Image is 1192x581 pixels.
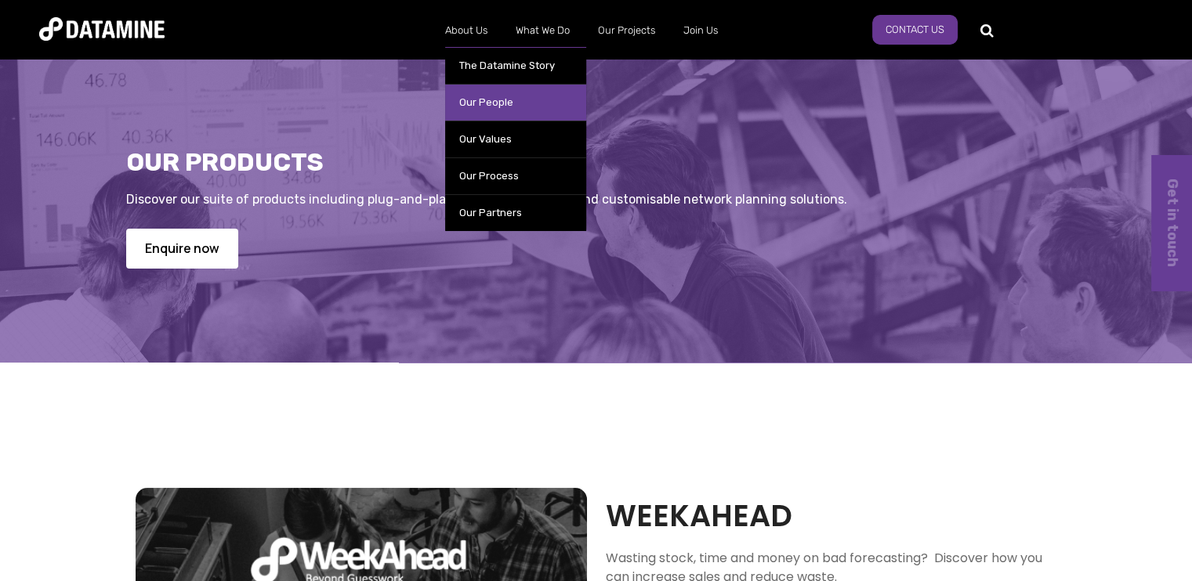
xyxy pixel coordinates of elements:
a: About Us [431,10,502,51]
a: What We Do [502,10,584,51]
a: The Datamine Story [445,47,586,84]
a: Our Projects [584,10,669,51]
h2: Weekahead [606,495,1057,536]
p: Discover our suite of products including plug-and-play AI forecasting tools and customisable netw... [126,189,1067,210]
a: Join Us [669,10,732,51]
img: Datamine [39,17,165,41]
a: Our Partners [445,194,586,231]
h1: Our products [126,149,1067,177]
a: Our Process [445,157,586,194]
a: Our Values [445,121,586,157]
a: Enquire now [126,229,238,269]
a: Our People [445,84,586,121]
a: Contact Us [872,15,958,45]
